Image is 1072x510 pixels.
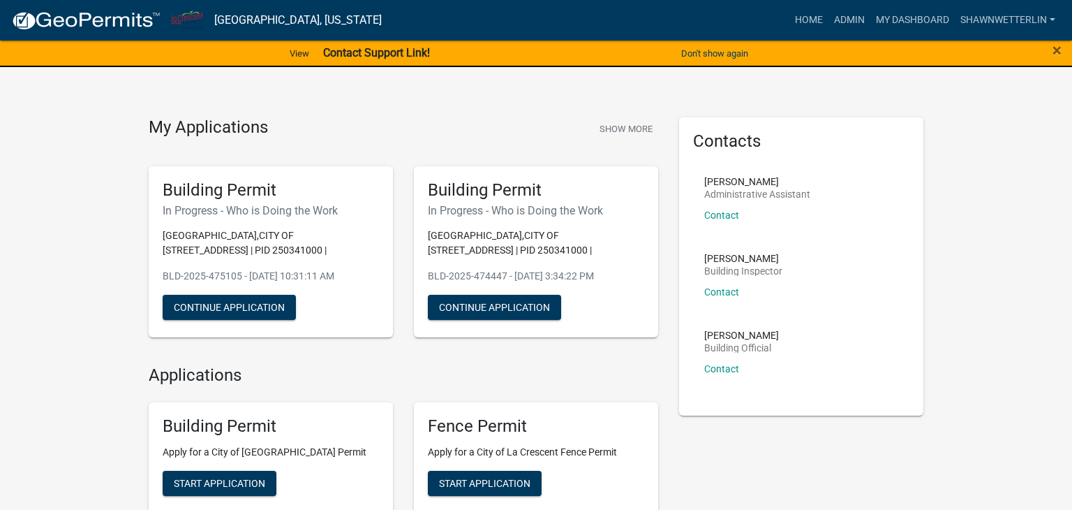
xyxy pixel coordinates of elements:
[163,228,379,258] p: [GEOGRAPHIC_DATA],CITY OF [STREET_ADDRESS] | PID 250341000 |
[284,42,315,65] a: View
[428,295,561,320] button: Continue Application
[828,7,870,34] a: Admin
[163,180,379,201] h5: Building Permit
[163,445,379,460] p: Apply for a City of [GEOGRAPHIC_DATA] Permit
[163,295,296,320] button: Continue Application
[594,117,658,140] button: Show More
[214,8,382,32] a: [GEOGRAPHIC_DATA], [US_STATE]
[428,445,644,460] p: Apply for a City of La Crescent Fence Permit
[955,7,1061,34] a: ShawnWetterlin
[704,266,782,276] p: Building Inspector
[428,471,542,496] button: Start Application
[172,10,203,29] img: City of La Crescent, Minnesota
[163,269,379,284] p: BLD-2025-475105 - [DATE] 10:31:11 AM
[439,478,530,489] span: Start Application
[428,269,644,284] p: BLD-2025-474447 - [DATE] 3:34:22 PM
[1052,42,1062,59] button: Close
[676,42,754,65] button: Don't show again
[149,365,658,386] h4: Applications
[163,204,379,217] h6: In Progress - Who is Doing the Work
[704,363,739,374] a: Contact
[870,7,955,34] a: My Dashboard
[163,471,276,496] button: Start Application
[704,330,779,340] p: [PERSON_NAME]
[704,254,782,263] p: [PERSON_NAME]
[693,131,909,152] h5: Contacts
[789,7,828,34] a: Home
[1052,41,1062,60] span: ×
[174,478,265,489] span: Start Application
[428,416,644,437] h5: Fence Permit
[149,117,268,138] h4: My Applications
[428,204,644,217] h6: In Progress - Who is Doing the Work
[704,286,739,298] a: Contact
[428,180,644,201] h5: Building Permit
[704,177,810,187] p: [PERSON_NAME]
[704,343,779,353] p: Building Official
[428,228,644,258] p: [GEOGRAPHIC_DATA],CITY OF [STREET_ADDRESS] | PID 250341000 |
[323,46,430,59] strong: Contact Support Link!
[163,416,379,437] h5: Building Permit
[704,189,810,199] p: Administrative Assistant
[704,210,739,221] a: Contact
